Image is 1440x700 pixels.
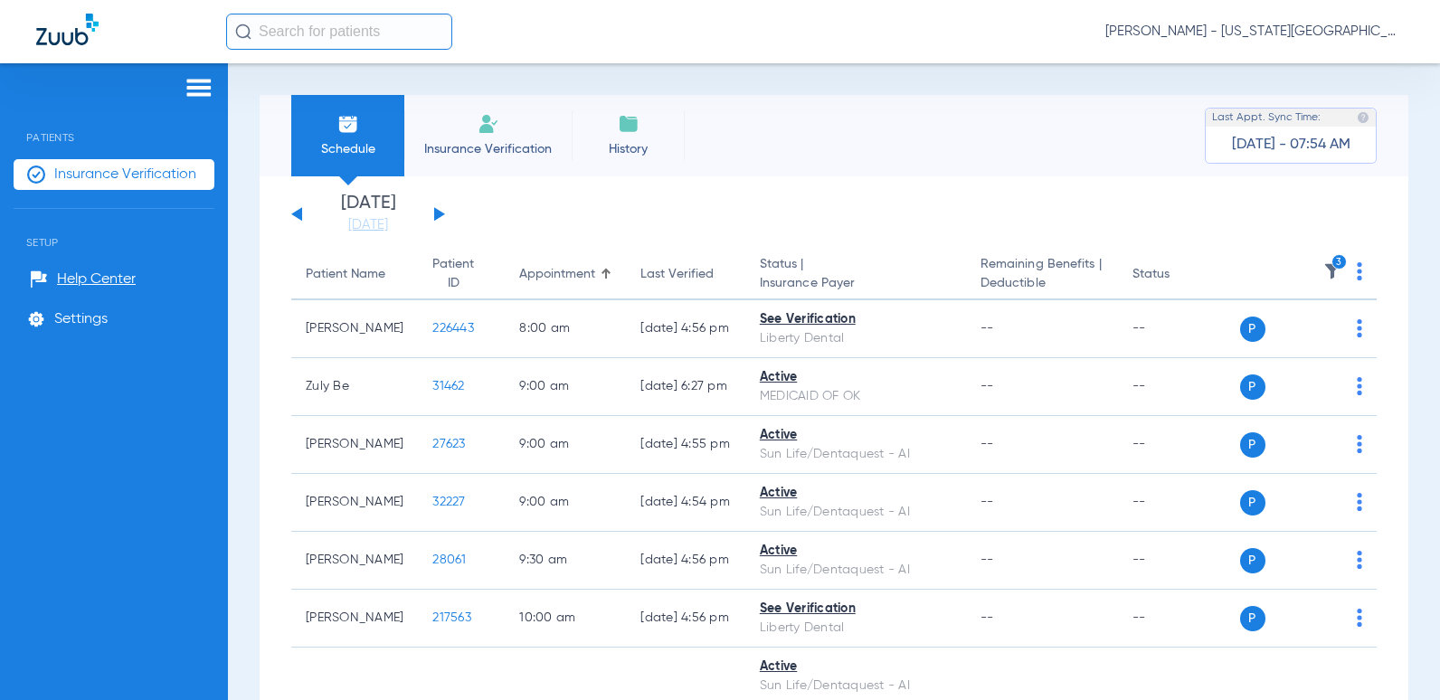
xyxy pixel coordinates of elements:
span: [DATE] - 07:54 AM [1232,136,1350,154]
span: P [1240,374,1265,400]
li: [DATE] [314,194,422,234]
div: Sun Life/Dentaquest - AI [760,503,952,522]
div: Patient Name [306,265,403,284]
span: -- [981,322,994,335]
td: [PERSON_NAME] [291,474,418,532]
td: -- [1118,300,1240,358]
img: group-dot-blue.svg [1357,609,1362,627]
div: Sun Life/Dentaquest - AI [760,561,952,580]
div: See Verification [760,310,952,329]
span: 27623 [432,438,465,450]
img: group-dot-blue.svg [1357,551,1362,569]
img: Zuub Logo [36,14,99,45]
span: 28061 [432,553,466,566]
img: group-dot-blue.svg [1357,435,1362,453]
span: Help Center [57,270,136,289]
img: group-dot-blue.svg [1357,262,1362,280]
span: Patients [14,104,214,144]
div: Liberty Dental [760,619,952,638]
td: 9:00 AM [505,358,626,416]
span: 32227 [432,496,465,508]
span: P [1240,490,1265,516]
td: 9:00 AM [505,474,626,532]
span: Insurance Payer [760,274,952,293]
td: [DATE] 4:55 PM [626,416,745,474]
span: P [1240,317,1265,342]
div: Active [760,426,952,445]
span: Settings [54,310,108,328]
span: P [1240,432,1265,458]
div: Sun Life/Dentaquest - AI [760,676,952,695]
span: 226443 [432,322,474,335]
iframe: Chat Widget [1350,613,1440,700]
td: [PERSON_NAME] [291,590,418,648]
span: -- [981,496,994,508]
div: Active [760,542,952,561]
span: -- [981,380,994,393]
img: Manual Insurance Verification [478,113,499,135]
span: Schedule [305,140,391,158]
td: -- [1118,532,1240,590]
div: Last Verified [640,265,731,284]
img: filter.svg [1323,262,1341,280]
td: -- [1118,474,1240,532]
span: -- [981,553,994,566]
span: [PERSON_NAME] - [US_STATE][GEOGRAPHIC_DATA] Dental - [GEOGRAPHIC_DATA] [1105,23,1404,41]
div: Patient ID [432,255,474,293]
img: Search Icon [235,24,251,40]
td: [DATE] 4:56 PM [626,590,745,648]
td: [DATE] 4:54 PM [626,474,745,532]
span: History [585,140,671,158]
a: [DATE] [314,216,422,234]
a: Help Center [30,270,136,289]
div: Active [760,484,952,503]
td: -- [1118,416,1240,474]
td: 10:00 AM [505,590,626,648]
td: 8:00 AM [505,300,626,358]
div: Sun Life/Dentaquest - AI [760,445,952,464]
div: Patient Name [306,265,385,284]
td: [PERSON_NAME] [291,300,418,358]
th: Status [1118,250,1240,300]
div: Active [760,368,952,387]
td: 9:00 AM [505,416,626,474]
div: See Verification [760,600,952,619]
div: Patient ID [432,255,490,293]
td: [PERSON_NAME] [291,532,418,590]
img: group-dot-blue.svg [1357,319,1362,337]
td: -- [1118,358,1240,416]
td: [DATE] 4:56 PM [626,300,745,358]
span: Setup [14,209,214,249]
span: Insurance Verification [418,140,558,158]
span: Insurance Verification [54,166,196,184]
span: -- [981,611,994,624]
img: group-dot-blue.svg [1357,377,1362,395]
td: [DATE] 6:27 PM [626,358,745,416]
div: Appointment [519,265,595,284]
div: Active [760,657,952,676]
span: 31462 [432,380,464,393]
span: P [1240,548,1265,573]
td: -- [1118,590,1240,648]
input: Search for patients [226,14,452,50]
th: Remaining Benefits | [966,250,1118,300]
img: hamburger-icon [185,77,213,99]
td: [DATE] 4:56 PM [626,532,745,590]
td: Zuly Be [291,358,418,416]
img: last sync help info [1357,111,1369,124]
th: Status | [745,250,966,300]
td: [PERSON_NAME] [291,416,418,474]
span: Last Appt. Sync Time: [1212,109,1321,127]
i: 3 [1331,254,1348,270]
img: History [618,113,639,135]
div: Liberty Dental [760,329,952,348]
span: 217563 [432,611,471,624]
img: group-dot-blue.svg [1357,493,1362,511]
span: P [1240,606,1265,631]
span: Deductible [981,274,1104,293]
td: 9:30 AM [505,532,626,590]
img: Schedule [337,113,359,135]
span: -- [981,438,994,450]
div: Appointment [519,265,611,284]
